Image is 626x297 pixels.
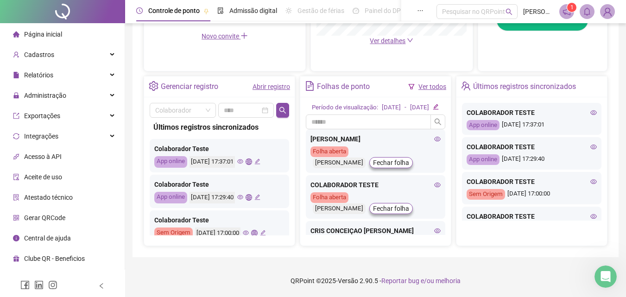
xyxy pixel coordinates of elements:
sup: 1 [567,3,576,12]
div: App online [467,154,500,165]
div: COLABORADOR TESTE [467,177,597,187]
span: search [506,8,512,15]
span: instagram [48,280,57,290]
span: Administração [24,92,66,99]
span: ellipsis [417,7,424,14]
span: file-text [305,81,315,91]
span: Painel do DP [365,7,401,14]
span: Gestão de férias [297,7,344,14]
div: Sem Origem [467,189,505,200]
span: Fechar folha [373,158,409,168]
div: [DATE] 17:29:40 [190,192,235,203]
div: [DATE] 17:00:00 [195,227,240,239]
span: eye [590,109,597,116]
span: gift [13,255,19,261]
span: plus [240,32,248,39]
span: edit [260,230,266,236]
div: [DATE] 17:37:01 [467,120,597,131]
span: eye [237,158,243,164]
span: sun [285,7,292,14]
div: [PERSON_NAME] [310,134,441,144]
span: Controle de ponto [148,7,200,14]
span: Aceite de uso [24,173,62,181]
div: Folhas de ponto [317,79,370,95]
div: COLABORADOR TESTE [467,142,597,152]
span: Atestado técnico [24,194,73,201]
div: Gerenciar registro [161,79,218,95]
span: eye [434,182,441,188]
div: [DATE] 17:00:00 [467,189,597,200]
span: Fechar folha [373,203,409,214]
span: Exportações [24,112,60,120]
span: search [279,107,286,114]
a: Ver todos [418,83,446,90]
span: api [13,153,19,159]
span: solution [13,194,19,200]
span: Versão [338,277,358,284]
span: global [251,230,257,236]
div: App online [154,156,187,168]
div: CRIS CONCEIÇAO [PERSON_NAME] [310,226,441,236]
a: Ver detalhes down [370,37,413,44]
button: Fechar folha [369,157,413,168]
span: lock [13,92,19,98]
span: [PERSON_NAME] [523,6,554,17]
div: [PERSON_NAME] [313,158,366,168]
span: facebook [20,280,30,290]
span: info-circle [13,234,19,241]
span: Integrações [24,133,58,140]
span: eye [237,194,243,200]
div: Folha aberta [310,146,348,157]
span: team [461,81,471,91]
span: home [13,31,19,37]
div: COLABORADOR TESTE [310,180,441,190]
span: eye [590,144,597,150]
div: [DATE] 17:29:40 [467,154,597,165]
div: Colaborador Teste [154,179,285,190]
span: global [246,194,252,200]
span: file [13,71,19,78]
span: export [13,112,19,119]
span: eye [590,213,597,220]
span: sync [13,133,19,139]
div: Últimos registros sincronizados [473,79,576,95]
span: down [407,37,413,44]
a: Abrir registro [253,83,290,90]
span: file-done [217,7,224,14]
div: [DATE] [382,103,401,113]
span: left [98,283,105,289]
span: edit [254,158,260,164]
span: Reportar bug e/ou melhoria [381,277,461,284]
span: user-add [13,51,19,57]
span: Relatórios [24,71,53,79]
span: global [246,158,252,164]
div: Sem Origem [154,227,193,239]
div: Colaborador Teste [154,144,285,154]
span: Página inicial [24,31,62,38]
span: search [434,118,442,126]
span: eye [434,227,441,234]
span: qrcode [13,214,19,221]
span: Acesso à API [24,153,62,160]
div: - [405,103,406,113]
div: [DATE] [410,103,429,113]
span: Cadastros [24,51,54,58]
span: Admissão digital [229,7,277,14]
div: Período de visualização: [312,103,378,113]
span: edit [433,104,439,110]
div: [DATE] 17:37:01 [190,156,235,168]
span: filter [408,83,415,90]
div: App online [154,192,187,203]
span: linkedin [34,280,44,290]
span: 1 [570,4,574,11]
div: COLABORADOR TESTE [467,211,597,221]
div: Últimos registros sincronizados [153,121,285,133]
span: clock-circle [136,7,143,14]
span: Gerar QRCode [24,214,65,221]
div: Folha aberta [310,192,348,203]
div: Colaborador Teste [154,215,285,225]
span: eye [243,230,249,236]
button: Fechar folha [369,203,413,214]
div: App online [467,120,500,131]
span: Central de ajuda [24,234,71,242]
